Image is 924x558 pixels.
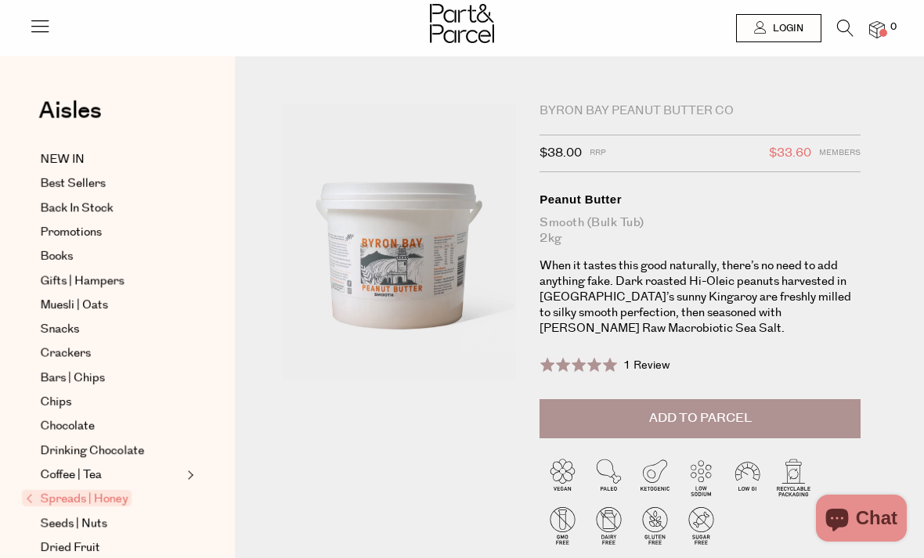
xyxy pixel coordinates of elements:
a: Muesli | Oats [40,296,182,315]
a: Best Sellers [40,175,182,193]
a: Crackers [40,344,182,363]
span: Members [819,143,861,164]
span: Muesli | Oats [40,296,108,315]
img: P_P-ICONS-Live_Bec_V11_Gluten_Free.svg [632,502,678,549]
p: When it tastes this good naturally, there’s no need to add anything fake. Dark roasted Hi-Oleic p... [540,258,861,337]
div: Peanut Butter [540,192,861,207]
a: Gifts | Hampers [40,272,182,290]
span: Coffee | Tea [40,466,102,484]
span: 0 [886,20,901,34]
span: Promotions [40,223,102,242]
span: Login [769,22,803,35]
div: Byron Bay Peanut Butter Co [540,103,861,119]
span: $38.00 [540,143,582,164]
img: P_P-ICONS-Live_Bec_V11_Vegan.svg [540,454,586,500]
img: P_P-ICONS-Live_Bec_V11_Dairy_Free.svg [586,502,632,549]
span: 1 Review [623,358,670,373]
a: Seeds | Nuts [40,514,182,533]
img: P_P-ICONS-Live_Bec_V11_Recyclable_Packaging.svg [771,454,817,500]
button: Add to Parcel [540,399,861,438]
span: Bars | Chips [40,369,105,387]
a: Back In Stock [40,199,182,218]
img: Part&Parcel [430,4,494,43]
span: RRP [590,143,606,164]
span: Gifts | Hampers [40,272,125,290]
img: P_P-ICONS-Live_Bec_V11_Low_Gi.svg [724,454,771,500]
span: Spreads | Honey [22,490,132,506]
a: Dried Fruit [40,538,182,557]
a: Bars | Chips [40,369,182,387]
a: NEW IN [40,150,182,169]
a: Snacks [40,320,182,339]
span: Snacks [40,320,79,339]
span: Aisles [39,94,102,128]
span: $33.60 [769,143,811,164]
a: 0 [869,21,885,38]
a: Coffee | Tea [40,466,182,484]
inbox-online-store-chat: Shopify online store chat [811,495,911,545]
button: Expand/Collapse Coffee | Tea [183,466,194,484]
span: Chocolate [40,417,95,436]
a: Aisles [39,99,102,139]
img: Peanut Butter [282,103,516,380]
span: Dried Fruit [40,538,100,557]
span: Drinking Chocolate [40,441,144,460]
span: Back In Stock [40,199,114,218]
a: Spreads | Honey [26,490,182,509]
img: P_P-ICONS-Live_Bec_V11_Paleo.svg [586,454,632,500]
span: Seeds | Nuts [40,514,107,533]
img: P_P-ICONS-Live_Bec_V11_Sugar_Free.svg [678,502,724,549]
span: NEW IN [40,150,85,169]
span: Books [40,247,73,266]
img: P_P-ICONS-Live_Bec_V11_Ketogenic.svg [632,454,678,500]
a: Books [40,247,182,266]
a: Drinking Chocolate [40,441,182,460]
a: Chocolate [40,417,182,436]
div: Smooth (Bulk Tub) 2kg [540,215,861,247]
img: P_P-ICONS-Live_Bec_V11_GMO_Free.svg [540,502,586,549]
span: Chips [40,393,71,412]
span: Crackers [40,344,91,363]
a: Chips [40,393,182,412]
img: P_P-ICONS-Live_Bec_V11_Low_Sodium.svg [678,454,724,500]
a: Login [736,14,821,42]
span: Best Sellers [40,175,106,193]
span: Add to Parcel [649,409,752,427]
a: Promotions [40,223,182,242]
